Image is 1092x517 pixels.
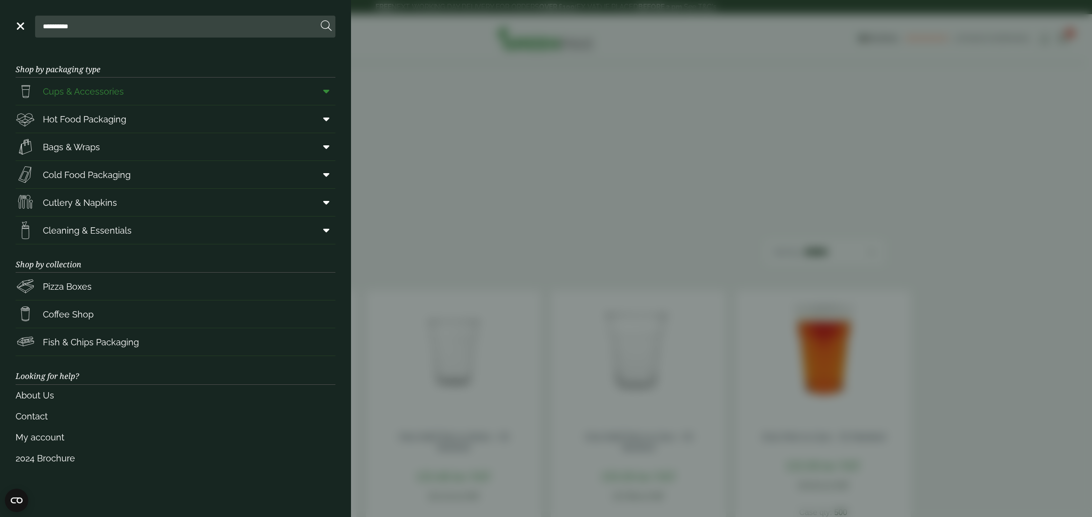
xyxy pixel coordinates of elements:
img: PintNhalf_cup.svg [16,81,35,101]
a: Pizza Boxes [16,273,335,300]
a: Coffee Shop [16,300,335,328]
span: Pizza Boxes [43,280,92,293]
a: Fish & Chips Packaging [16,328,335,356]
button: Open CMP widget [5,489,28,512]
span: Cutlery & Napkins [43,196,117,209]
a: Hot Food Packaging [16,105,335,133]
a: My account [16,427,335,448]
h3: Looking for help? [16,356,335,384]
span: Hot Food Packaging [43,113,126,126]
img: Sandwich_box.svg [16,165,35,184]
img: open-wipe.svg [16,220,35,240]
span: Cold Food Packaging [43,168,131,181]
a: 2024 Brochure [16,448,335,469]
span: Fish & Chips Packaging [43,336,139,349]
h3: Shop by packaging type [16,49,335,78]
a: Bags & Wraps [16,133,335,160]
a: Contact [16,406,335,427]
img: Pizza_boxes.svg [16,277,35,296]
a: Cold Food Packaging [16,161,335,188]
img: HotDrink_paperCup.svg [16,304,35,324]
span: Coffee Shop [43,308,94,321]
img: FishNchip_box.svg [16,332,35,352]
span: Bags & Wraps [43,140,100,154]
h3: Shop by collection [16,244,335,273]
span: Cleaning & Essentials [43,224,132,237]
img: Paper_carriers.svg [16,137,35,157]
span: Cups & Accessories [43,85,124,98]
a: Cutlery & Napkins [16,189,335,216]
img: Deli_box.svg [16,109,35,129]
a: About Us [16,385,335,406]
a: Cups & Accessories [16,78,335,105]
a: Cleaning & Essentials [16,217,335,244]
img: Cutlery.svg [16,193,35,212]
